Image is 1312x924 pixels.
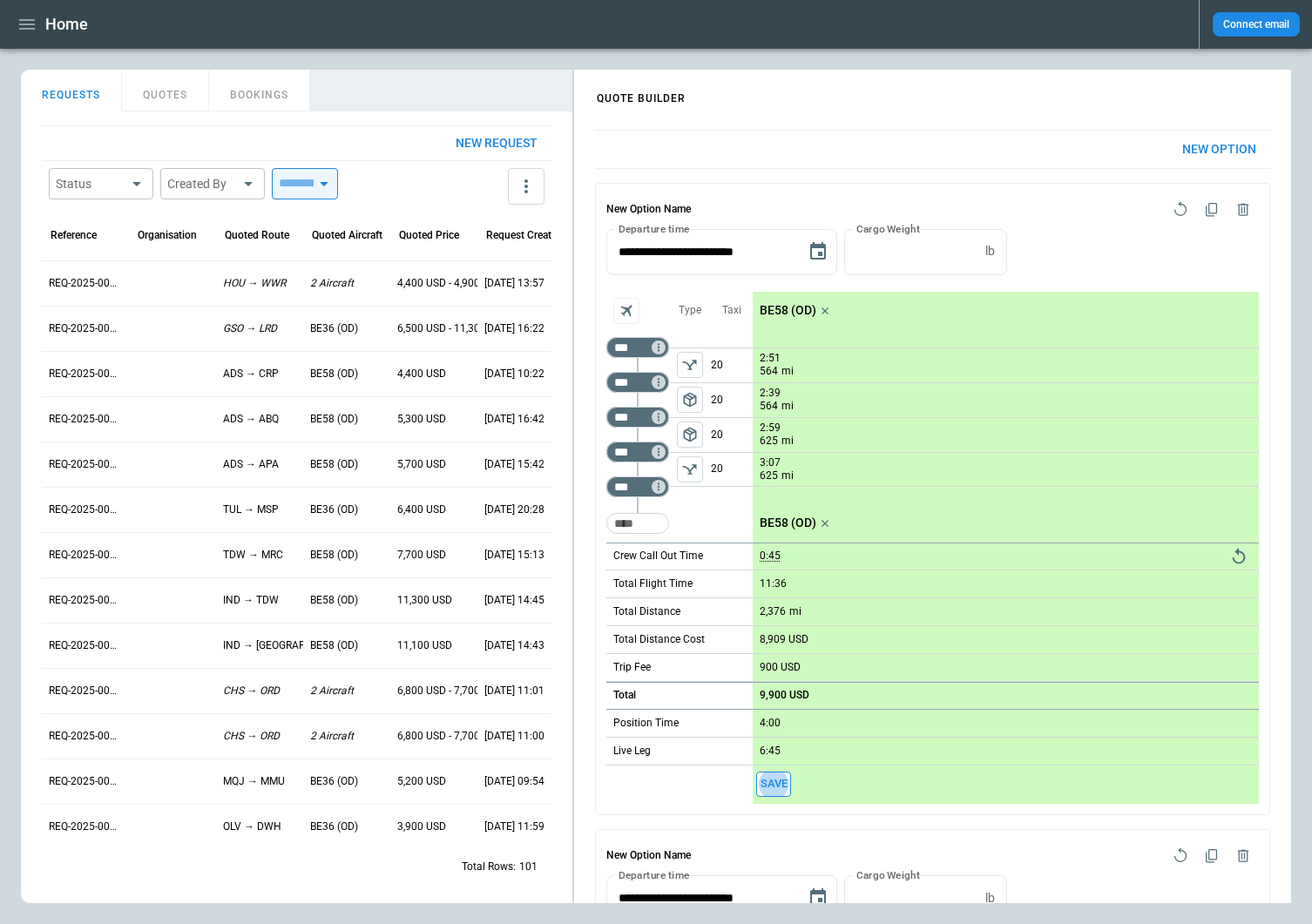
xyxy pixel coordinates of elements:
[677,352,703,378] span: Type of sector
[223,774,285,789] p: MQJ → MMU
[801,880,835,915] button: Choose date, selected date is Aug 13, 2025
[576,74,707,113] h4: QUOTE BUILDER
[225,229,289,241] div: Quoted Route
[781,434,794,449] p: mi
[310,412,358,427] p: BE58 (OD)
[760,717,781,730] p: 4:00
[760,387,781,400] p: 2:39
[310,638,358,653] p: BE58 (OD)
[484,774,544,789] p: [DATE] 09:54
[223,457,279,472] p: ADS → APA
[442,126,551,160] button: New request
[756,772,791,797] span: Save this aircraft quote and copy details to clipboard
[760,469,778,483] p: 625
[397,367,446,381] p: 4,400 USD
[760,456,781,469] p: 3:07
[310,502,358,517] p: BE36 (OD)
[209,70,310,111] button: BOOKINGS
[310,367,358,381] p: BE58 (OD)
[397,593,452,608] p: 11,300 USD
[1165,194,1196,226] span: Reset quote option
[462,860,516,874] p: Total Rows:
[606,442,669,462] div: Too short
[49,819,122,834] p: REQ-2025-000240
[756,772,791,797] button: Save
[397,412,446,427] p: 5,300 USD
[781,399,794,414] p: mi
[397,502,446,517] p: 6,400 USD
[49,321,122,336] p: REQ-2025-000251
[681,426,699,443] span: package_2
[484,321,544,336] p: [DATE] 16:22
[310,684,354,698] p: 2 Aircraft
[1165,840,1196,872] span: Reset quote option
[486,229,560,241] div: Request Created At (UTC-05:00)
[606,407,669,428] div: Too short
[45,14,88,35] h1: Home
[1226,543,1252,570] button: Reset
[310,774,358,789] p: BE36 (OD)
[613,716,679,731] p: Position Time
[613,660,651,675] p: Trip Fee
[985,244,995,259] p: lb
[56,175,125,192] div: Status
[760,745,781,758] p: 6:45
[1196,194,1227,226] span: Duplicate quote option
[223,819,281,834] p: OLV → DWH
[167,175,237,192] div: Created By
[310,729,354,744] p: 2 Aircraft
[312,229,382,241] div: Quoted Aircraft
[21,70,122,111] button: REQUESTS
[399,229,459,241] div: Quoted Price
[606,513,669,534] div: Too short
[397,321,509,336] p: 6,500 USD - 11,300 USD
[49,367,122,381] p: REQ-2025-000250
[397,819,446,834] p: 3,900 USD
[397,457,446,472] p: 5,700 USD
[613,577,693,591] p: Total Flight Time
[122,70,209,111] button: QUOTES
[484,729,544,744] p: [DATE] 11:00
[1227,840,1259,872] span: Delete quote option
[49,684,122,698] p: REQ-2025-000243
[677,352,703,378] button: left aligned
[760,422,781,435] p: 2:59
[760,605,786,618] p: 2,376
[760,516,816,530] p: BE58 (OD)
[138,229,197,241] div: Organisation
[484,276,544,291] p: [DATE] 13:57
[677,422,703,448] span: Type of sector
[856,867,920,882] label: Cargo Weight
[677,456,703,482] span: Type of sector
[722,303,741,318] p: Taxi
[223,729,280,744] p: CHS → ORD
[613,744,651,759] p: Live Leg
[49,502,122,517] p: REQ-2025-000247
[711,453,753,486] p: 20
[677,422,703,448] button: left aligned
[801,234,835,269] button: Choose date, selected date is Aug 14, 2025
[484,548,544,563] p: [DATE] 15:13
[310,548,358,563] p: BE58 (OD)
[760,633,808,646] p: 8,909 USD
[49,638,122,653] p: REQ-2025-000244
[484,819,544,834] p: [DATE] 11:59
[223,412,279,427] p: ADS → ABQ
[49,276,122,291] p: REQ-2025-000252
[760,399,778,414] p: 564
[760,434,778,449] p: 625
[781,364,794,379] p: mi
[711,348,753,382] p: 20
[1213,12,1300,37] button: Connect email
[484,412,544,427] p: [DATE] 16:42
[613,690,636,701] h6: Total
[760,352,781,365] p: 2:51
[484,457,544,472] p: [DATE] 15:42
[606,337,669,358] div: Not found
[49,774,122,789] p: REQ-2025-000241
[1227,194,1259,226] span: Delete quote option
[223,276,286,291] p: HOU → WWR
[781,469,794,483] p: mi
[613,632,705,647] p: Total Distance Cost
[677,387,703,413] button: left aligned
